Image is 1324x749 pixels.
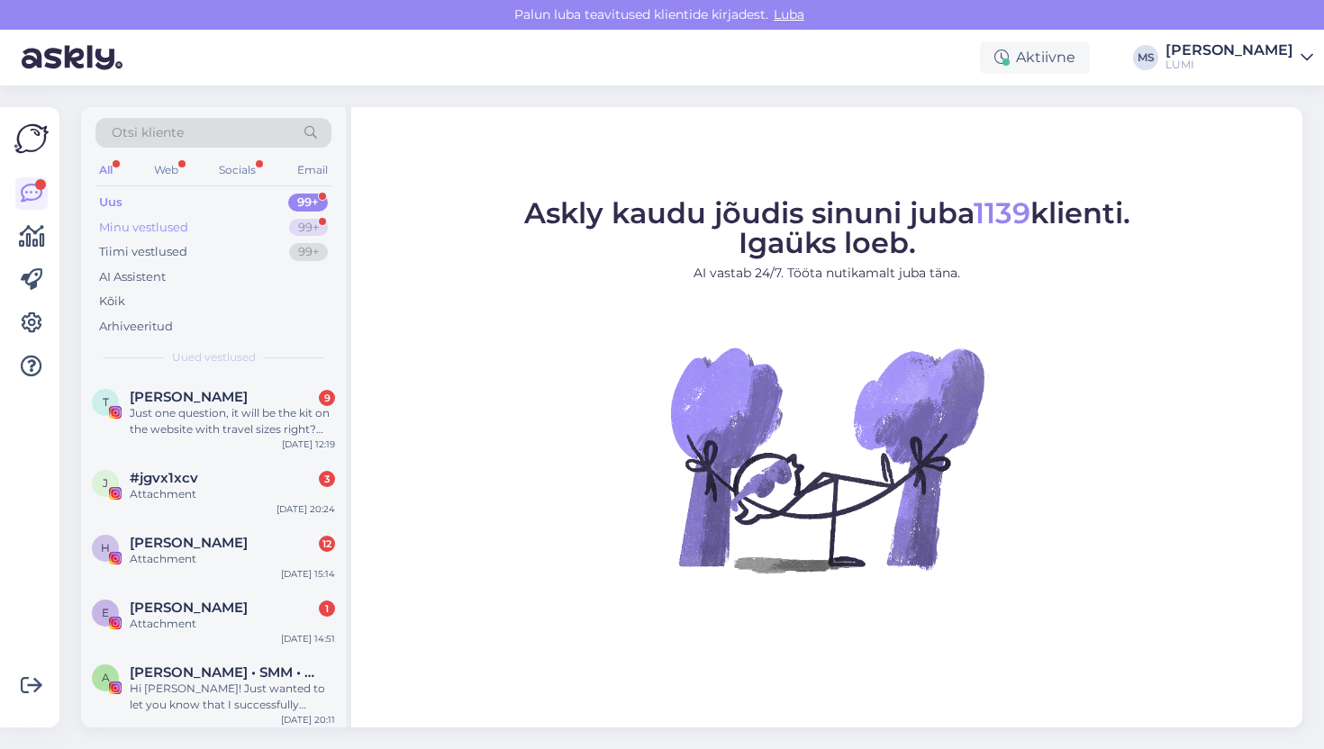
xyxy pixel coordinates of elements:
span: Uued vestlused [172,349,256,365]
a: [PERSON_NAME]LUMI [1165,43,1313,72]
div: Tiimi vestlused [99,243,187,261]
div: AI Assistent [99,268,166,286]
div: [DATE] 15:14 [281,567,335,581]
div: Uus [99,194,122,212]
span: Terese Mårtensson [130,389,248,405]
div: Minu vestlused [99,219,188,237]
div: [DATE] 12:19 [282,438,335,451]
div: 9 [319,390,335,406]
div: Kõik [99,293,125,311]
div: 99+ [288,194,328,212]
div: [DATE] 20:24 [277,502,335,516]
div: Aktiivne [980,41,1090,74]
div: [DATE] 20:11 [281,713,335,726]
div: LUMI [1165,58,1293,72]
span: H [101,541,110,555]
span: A [102,671,110,684]
div: Attachment [130,486,335,502]
div: [PERSON_NAME] [1165,43,1293,58]
div: Just one question, it will be the kit on the website with travel sizes right? Making sure I write... [130,405,335,438]
p: AI vastab 24/7. Tööta nutikamalt juba täna. [524,264,1130,283]
span: Helena Feofanov-Crawford [130,535,248,551]
div: All [95,158,116,182]
div: 3 [319,471,335,487]
div: Attachment [130,551,335,567]
div: [DATE] 14:51 [281,632,335,645]
div: 1 [319,600,335,617]
span: j [103,476,108,490]
div: 99+ [289,243,328,261]
div: Hi [PERSON_NAME]! Just wanted to let you know that I successfully received the payment. Looking f... [130,681,335,713]
span: #jgvx1xcv [130,470,198,486]
span: Anna Krapane • SMM • Съемка рилс и фото • Маркетинг • Riga 🇺🇦 [130,664,317,681]
div: Socials [215,158,259,182]
span: T [103,395,109,409]
span: Eva Kram [130,600,248,616]
div: MS [1133,45,1158,70]
div: Arhiveeritud [99,318,173,336]
div: Email [294,158,331,182]
img: Askly Logo [14,122,49,156]
div: 12 [319,536,335,552]
span: Otsi kliente [112,123,184,142]
span: E [102,606,109,619]
span: 1139 [974,195,1030,230]
div: Attachment [130,616,335,632]
div: Web [150,158,182,182]
span: Luba [768,6,810,23]
span: Askly kaudu jõudis sinuni juba klienti. Igaüks loeb. [524,195,1130,260]
img: No Chat active [665,297,989,621]
div: 99+ [289,219,328,237]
